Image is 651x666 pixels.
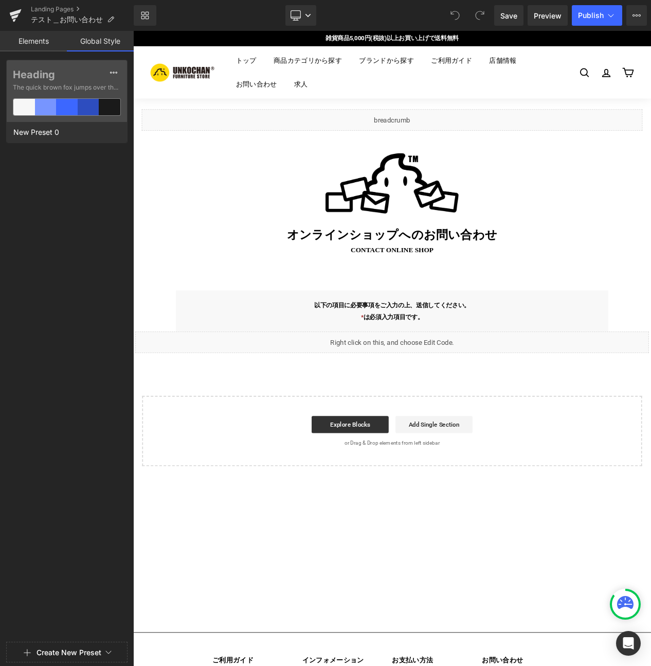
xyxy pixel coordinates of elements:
[261,21,348,50] a: ブランドから探す
[37,642,101,663] button: Create New Preset
[27,492,595,499] p: or Drag & Drop elements from left sidebar
[13,83,121,92] span: The quick brown fox jumps over the lazy...
[11,126,62,139] span: New Preset 0
[616,631,641,656] div: Open Intercom Messenger
[183,50,220,79] a: 求人
[31,15,103,24] span: テスト＿お問い合わせ
[572,5,622,26] button: Publish
[214,463,307,483] a: Explore Blocks
[113,50,183,79] a: お問い合わせ
[528,5,568,26] a: Preview
[315,463,408,483] a: Add Single Section
[158,21,261,50] a: 商品カテゴリから探す
[10,259,612,268] p: contact ONLINE SHOP
[445,5,465,26] button: Undo
[469,5,490,26] button: Redo
[418,21,471,50] a: 店舗情報
[13,68,121,81] label: Heading
[62,337,560,351] p: は必須入力項目です。
[578,11,604,20] span: Publish
[10,237,612,254] h2: オンラインショップへの
[534,10,562,21] span: Preview
[134,5,156,26] a: New Library
[626,5,647,26] button: More
[340,322,405,337] span: 送信してください。
[349,237,438,254] span: お問い合わせ
[62,322,560,337] p: 以下の項目に必要事項をご入力の上、
[113,21,158,50] a: トップ
[31,5,134,13] a: Landing Pages
[67,31,134,51] a: Global Style
[348,21,418,50] a: ご利用ガイド
[21,3,602,15] p: 雑貨商品5,000円(税抜)以上お買い上げで送料無料
[500,10,517,21] span: Save
[21,39,98,62] img: 家具・インテリア・雑貨の通販｜ウンコちゃんの家具屋さん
